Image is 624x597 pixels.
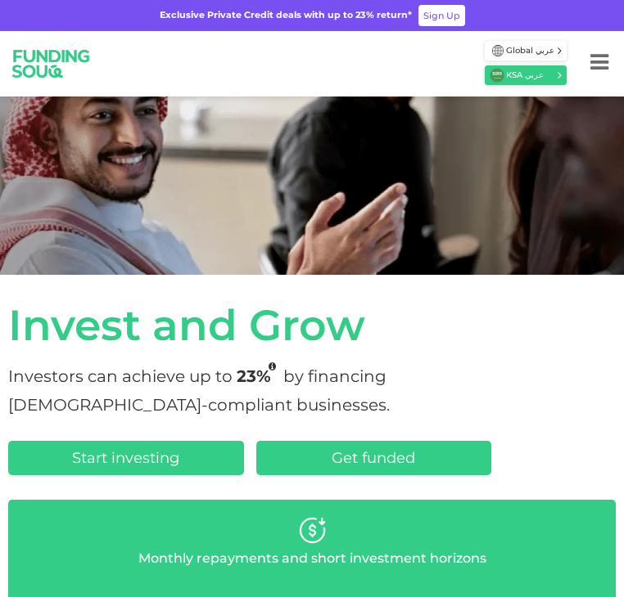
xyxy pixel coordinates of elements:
img: SA Flag [492,45,504,56]
span: Start investing [72,449,179,467]
img: Logo [2,38,100,89]
img: personaliseYourRisk [298,516,327,545]
span: Get funded [332,449,415,467]
span: KSA عربي [506,70,556,82]
p: Monthly repayments and short investment horizons [138,549,486,570]
span: 23% [237,370,283,385]
img: SA Flag [490,68,504,83]
span: Global عربي [506,45,556,57]
button: Menu [575,31,624,97]
a: Start investing [8,441,244,475]
a: Sign Up [418,5,465,26]
div: Exclusive Private Credit deals with up to 23% return* [160,9,412,23]
i: 23% IRR (expected) ~ 15% Net yield (expected) [269,362,276,371]
span: Investors can achieve up to [8,370,233,385]
a: Get funded [256,441,492,475]
span: Invest and Grow [8,308,365,349]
